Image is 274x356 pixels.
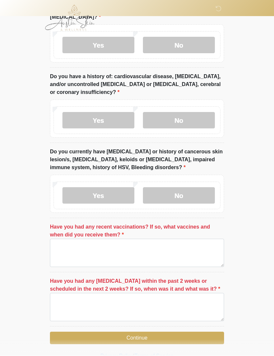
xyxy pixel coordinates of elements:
[50,223,224,239] label: Have you had any recent vaccinations? If so, what vaccines and when did you receive them?
[43,5,102,31] img: Austin Skin & Wellness Logo
[143,112,215,129] label: No
[62,37,134,54] label: Yes
[143,188,215,204] label: No
[50,73,224,97] label: Do you have a history of: cardiovascular disease, [MEDICAL_DATA], and/or uncontrolled [MEDICAL_DA...
[62,188,134,204] label: Yes
[50,278,224,293] label: Have you had any [MEDICAL_DATA] within the past 2 weeks or scheduled in the next 2 weeks? If so, ...
[50,148,224,172] label: Do you currently have [MEDICAL_DATA] or history of cancerous skin lesion/s, [MEDICAL_DATA], keloi...
[62,112,134,129] label: Yes
[143,37,215,54] label: No
[50,332,224,345] button: Continue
